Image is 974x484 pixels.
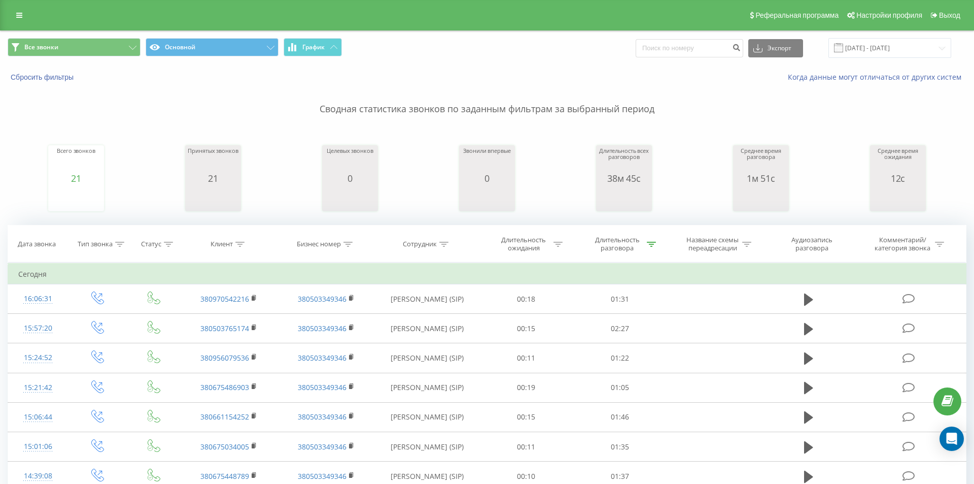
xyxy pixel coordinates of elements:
td: [PERSON_NAME] (SIP) [374,314,479,343]
div: 1м 51с [736,173,786,183]
span: Настройки профиля [856,11,922,19]
div: Принятых звонков [188,148,238,173]
a: 380675486903 [200,382,249,392]
div: Среднее время ожидания [873,148,923,173]
td: 01:22 [573,343,666,373]
a: 380675448789 [200,471,249,481]
div: 21 [188,173,238,183]
a: Когда данные могут отличаться от других систем [788,72,966,82]
div: Целевых звонков [327,148,373,173]
a: 380503349346 [298,442,346,451]
a: 380956079536 [200,353,249,363]
a: 380503349346 [298,471,346,481]
td: [PERSON_NAME] (SIP) [374,373,479,402]
a: 380503349346 [298,294,346,304]
div: 15:57:20 [18,318,58,338]
div: 0 [463,173,510,183]
a: 380503349346 [298,324,346,333]
div: Open Intercom Messenger [940,427,964,451]
div: Сотрудник [403,240,437,249]
td: 00:11 [479,343,573,373]
td: 02:27 [573,314,666,343]
td: [PERSON_NAME] (SIP) [374,402,479,432]
div: Клиент [211,240,233,249]
div: Среднее время разговора [736,148,786,173]
div: 38м 45с [599,173,649,183]
td: 00:18 [479,284,573,314]
a: 380503349346 [298,412,346,422]
td: [PERSON_NAME] (SIP) [374,343,479,373]
button: Основной [146,38,279,56]
td: 00:11 [479,432,573,462]
div: 15:24:52 [18,348,58,368]
td: 00:19 [479,373,573,402]
button: Сбросить фильтры [8,73,79,82]
button: Все звонки [8,38,141,56]
td: [PERSON_NAME] (SIP) [374,432,479,462]
div: Комментарий/категория звонка [873,236,932,253]
a: 380970542216 [200,294,249,304]
div: Дата звонка [18,240,56,249]
div: 0 [327,173,373,183]
div: 21 [57,173,95,183]
span: Реферальная программа [755,11,839,19]
div: Длительность ожидания [497,236,551,253]
div: Бизнес номер [297,240,341,249]
div: Длительность всех разговоров [599,148,649,173]
a: 380503349346 [298,382,346,392]
td: [PERSON_NAME] (SIP) [374,284,479,314]
td: 01:31 [573,284,666,314]
div: 15:06:44 [18,407,58,427]
div: Длительность разговора [590,236,644,253]
td: 00:15 [479,314,573,343]
button: График [284,38,342,56]
td: Сегодня [8,264,966,284]
td: 00:15 [479,402,573,432]
div: Название схемы переадресации [685,236,740,253]
div: Аудиозапись разговора [779,236,845,253]
button: Экспорт [748,39,803,57]
div: 12с [873,173,923,183]
div: Тип звонка [78,240,113,249]
a: 380675034005 [200,442,249,451]
a: 380661154252 [200,412,249,422]
a: 380503349346 [298,353,346,363]
span: Все звонки [24,43,58,51]
a: 380503765174 [200,324,249,333]
span: Выход [939,11,960,19]
div: 16:06:31 [18,289,58,309]
div: Всего звонков [57,148,95,173]
div: 15:01:06 [18,437,58,457]
p: Сводная статистика звонков по заданным фильтрам за выбранный период [8,82,966,116]
input: Поиск по номеру [636,39,743,57]
td: 01:46 [573,402,666,432]
div: 15:21:42 [18,378,58,398]
td: 01:05 [573,373,666,402]
td: 01:35 [573,432,666,462]
div: Звонили впервые [463,148,510,173]
div: Статус [141,240,161,249]
span: График [302,44,325,51]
